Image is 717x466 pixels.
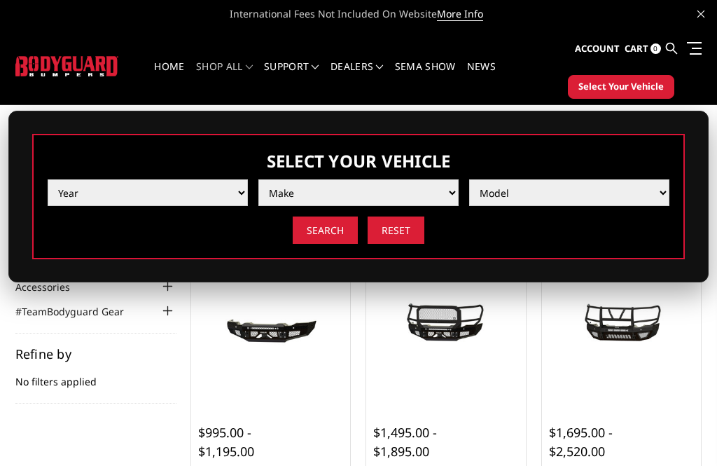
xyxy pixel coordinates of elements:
[15,304,141,319] a: #TeamBodyguard Gear
[373,424,437,460] span: $1,495.00 - $1,895.00
[258,179,459,206] select: Please select the value from list.
[625,30,661,68] a: Cart 0
[48,179,248,206] select: Please select the value from list.
[467,62,496,89] a: News
[568,75,674,99] button: Select Your Vehicle
[575,42,620,55] span: Account
[578,80,664,94] span: Select Your Vehicle
[368,217,424,244] input: Reset
[195,249,347,402] a: 2020-2023 GMC Sierra 2500-3500 - FT Series - Base Front Bumper 2020-2023 GMC Sierra 2500-3500 - F...
[48,149,669,172] h3: Select Your Vehicle
[198,424,254,460] span: $995.00 - $1,195.00
[15,56,118,76] img: BODYGUARD BUMPERS
[437,7,483,21] a: More Info
[625,42,648,55] span: Cart
[370,249,522,402] a: 2020-2023 GMC Sierra 2500-3500 - FT Series - Extreme Front Bumper 2020-2023 GMC Sierra 2500-3500 ...
[15,348,176,404] div: No filters applied
[549,424,613,460] span: $1,695.00 - $2,520.00
[293,217,358,244] input: Search
[545,249,698,402] a: 2020-2023 GMC 2500-3500 - T2 Series - Extreme Front Bumper (receiver or winch) 2020-2023 GMC 2500...
[650,43,661,54] span: 0
[575,30,620,68] a: Account
[395,62,456,89] a: SEMA Show
[154,62,184,89] a: Home
[195,289,347,361] img: 2020-2023 GMC Sierra 2500-3500 - FT Series - Base Front Bumper
[15,348,176,360] h5: Refine by
[15,280,88,294] a: Accessories
[264,62,319,89] a: Support
[196,62,253,89] a: shop all
[370,289,522,361] img: 2020-2023 GMC Sierra 2500-3500 - FT Series - Extreme Front Bumper
[545,289,698,361] img: 2020-2023 GMC 2500-3500 - T2 Series - Extreme Front Bumper (receiver or winch)
[330,62,384,89] a: Dealers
